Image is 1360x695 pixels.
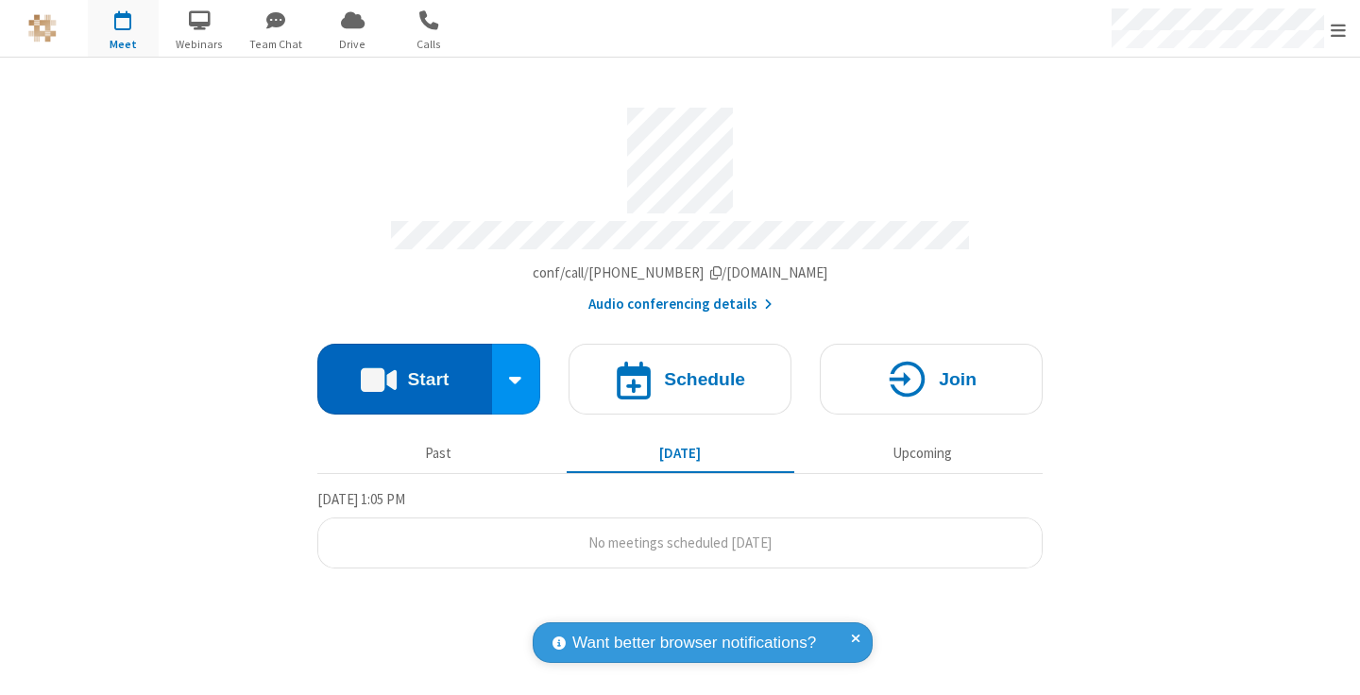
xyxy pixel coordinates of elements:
[808,435,1036,471] button: Upcoming
[533,263,828,284] button: Copy my meeting room linkCopy my meeting room link
[567,435,794,471] button: [DATE]
[664,370,745,388] h4: Schedule
[569,344,791,415] button: Schedule
[317,344,492,415] button: Start
[492,344,541,415] div: Start conference options
[1313,646,1346,682] iframe: Chat
[588,294,773,315] button: Audio conferencing details
[317,488,1043,569] section: Today's Meetings
[28,14,57,42] img: QA Selenium DO NOT DELETE OR CHANGE
[588,534,772,551] span: No meetings scheduled [DATE]
[241,36,312,53] span: Team Chat
[88,36,159,53] span: Meet
[407,370,449,388] h4: Start
[317,93,1043,315] section: Account details
[317,490,405,508] span: [DATE] 1:05 PM
[325,435,552,471] button: Past
[572,631,816,655] span: Want better browser notifications?
[820,344,1043,415] button: Join
[533,263,828,281] span: Copy my meeting room link
[164,36,235,53] span: Webinars
[394,36,465,53] span: Calls
[939,370,977,388] h4: Join
[317,36,388,53] span: Drive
